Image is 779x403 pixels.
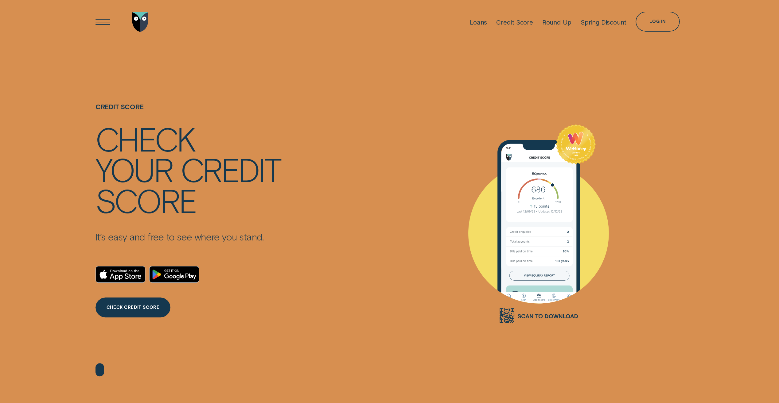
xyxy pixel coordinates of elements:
[542,18,571,26] div: Round Up
[95,103,281,123] h1: Credit Score
[95,266,146,283] a: Download on the App Store
[93,12,113,32] button: Open Menu
[95,123,281,215] h4: Check your credit score
[132,12,149,32] img: Wisr
[95,123,195,154] div: Check
[636,12,680,32] button: Log in
[95,297,170,317] a: CHECK CREDIT SCORE
[496,18,533,26] div: Credit Score
[95,154,173,184] div: your
[470,18,487,26] div: Loans
[181,154,281,184] div: credit
[149,266,199,283] a: Android App on Google Play
[95,185,197,215] div: score
[95,231,281,243] p: It’s easy and free to see where you stand.
[581,18,626,26] div: Spring Discount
